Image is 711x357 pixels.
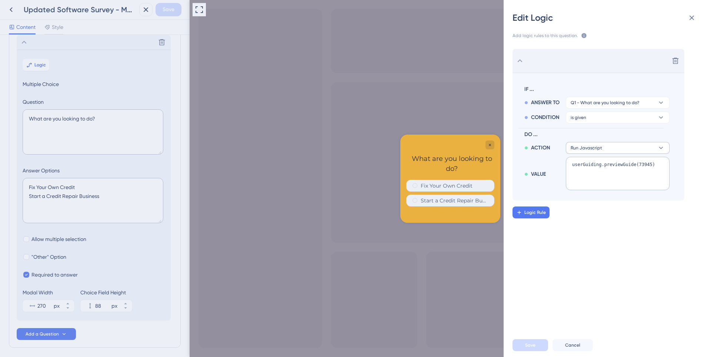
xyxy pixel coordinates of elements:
[566,157,670,190] textarea: userGuiding.previewGuide(73945)
[531,143,550,152] span: ACTION
[566,142,670,154] button: Run Javascript
[566,97,670,109] button: Q1 - What are you looking to do?
[571,145,602,151] span: Run Javascript
[531,113,559,122] span: CONDITION
[571,100,639,106] span: Q1 - What are you looking to do?
[513,206,550,218] button: Logic Rule
[211,135,311,223] iframe: UserGuiding Survey
[524,209,546,215] span: Logic Rule
[524,85,667,94] span: IF ...
[566,112,670,123] button: is given
[531,98,560,107] span: ANSWER TO
[513,12,702,24] div: Edit Logic
[513,339,548,351] button: Save
[565,342,580,348] span: Cancel
[525,342,535,348] span: Save
[524,130,667,139] span: DO ...
[571,115,586,120] span: is given
[531,170,546,179] span: VALUE
[513,33,578,40] span: Add logic rules to this question.
[553,339,593,351] button: Cancel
